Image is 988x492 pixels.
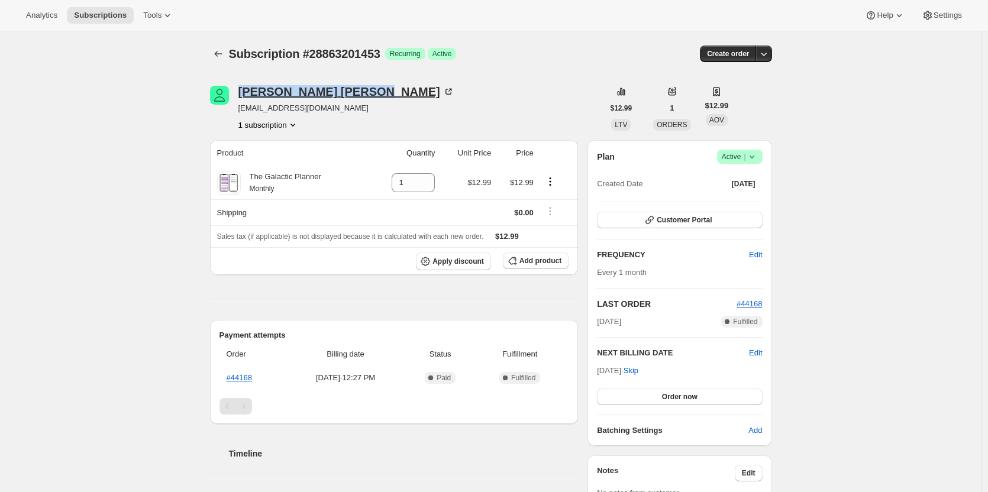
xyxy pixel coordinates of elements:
[611,103,632,113] span: $12.99
[742,245,769,264] button: Edit
[74,11,127,20] span: Subscriptions
[742,468,755,478] span: Edit
[737,299,762,308] a: #44168
[541,205,560,218] button: Shipping actions
[238,119,299,131] button: Product actions
[737,298,762,310] button: #44168
[657,121,687,129] span: ORDERS
[218,171,239,195] img: product img
[597,249,749,261] h2: FREQUENCY
[409,348,471,360] span: Status
[934,11,962,20] span: Settings
[541,175,560,188] button: Product actions
[915,7,969,24] button: Settings
[238,86,454,98] div: [PERSON_NAME] [PERSON_NAME]
[741,421,769,440] button: Add
[219,329,569,341] h2: Payment attempts
[217,232,484,241] span: Sales tax (if applicable) is not displayed because it is calculated with each new order.
[733,317,757,326] span: Fulfilled
[597,268,647,277] span: Every 1 month
[219,398,569,415] nav: Pagination
[229,448,579,459] h2: Timeline
[210,199,369,225] th: Shipping
[495,232,519,241] span: $12.99
[289,372,402,384] span: [DATE] · 12:27 PM
[210,86,229,105] span: joseph Wachter
[603,100,640,116] button: $12.99
[143,11,162,20] span: Tools
[597,298,737,310] h2: LAST ORDER
[238,102,454,114] span: [EMAIL_ADDRESS][DOMAIN_NAME]
[250,184,275,193] small: Monthly
[597,366,638,375] span: [DATE] ·
[432,257,484,266] span: Apply discount
[241,171,321,195] div: The Galactic Planner
[219,341,286,367] th: Order
[707,49,749,59] span: Create order
[662,392,698,402] span: Order now
[670,103,674,113] span: 1
[369,140,439,166] th: Quantity
[722,151,758,163] span: Active
[510,178,534,187] span: $12.99
[597,151,615,163] h2: Plan
[748,425,762,436] span: Add
[390,49,421,59] span: Recurring
[709,116,724,124] span: AOV
[467,178,491,187] span: $12.99
[416,253,491,270] button: Apply discount
[657,215,712,225] span: Customer Portal
[735,465,763,481] button: Edit
[67,7,134,24] button: Subscriptions
[437,373,451,383] span: Paid
[229,47,380,60] span: Subscription #28863201453
[438,140,495,166] th: Unit Price
[289,348,402,360] span: Billing date
[597,212,762,228] button: Customer Portal
[597,465,735,481] h3: Notes
[858,7,912,24] button: Help
[432,49,452,59] span: Active
[519,256,561,266] span: Add product
[511,373,535,383] span: Fulfilled
[26,11,57,20] span: Analytics
[615,121,627,129] span: LTV
[597,316,621,328] span: [DATE]
[732,179,755,189] span: [DATE]
[663,100,682,116] button: 1
[495,140,537,166] th: Price
[597,178,642,190] span: Created Date
[136,7,180,24] button: Tools
[725,176,763,192] button: [DATE]
[744,152,745,161] span: |
[503,253,569,269] button: Add product
[210,46,227,62] button: Subscriptions
[749,249,762,261] span: Edit
[700,46,756,62] button: Create order
[210,140,369,166] th: Product
[705,100,729,112] span: $12.99
[597,389,762,405] button: Order now
[227,373,252,382] a: #44168
[597,347,749,359] h2: NEXT BILLING DATE
[478,348,561,360] span: Fulfillment
[877,11,893,20] span: Help
[597,425,748,436] h6: Batching Settings
[749,347,762,359] button: Edit
[624,365,638,377] span: Skip
[514,208,534,217] span: $0.00
[19,7,64,24] button: Analytics
[616,361,645,380] button: Skip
